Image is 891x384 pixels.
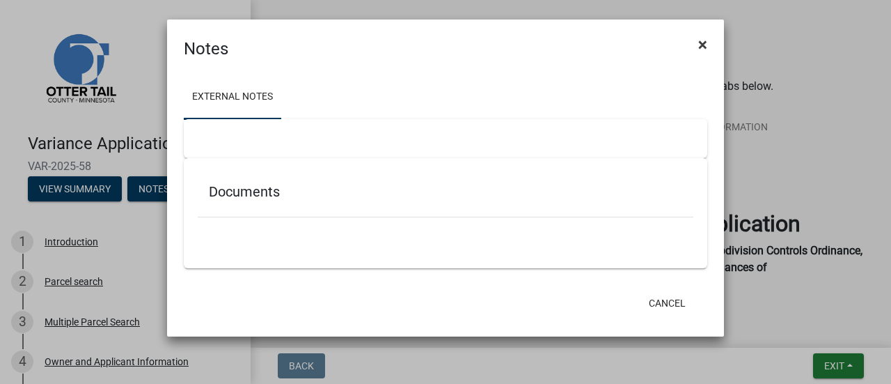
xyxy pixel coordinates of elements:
[209,183,682,200] h5: Documents
[638,291,697,316] button: Cancel
[184,75,281,120] a: External Notes
[184,36,228,61] h4: Notes
[687,25,718,64] button: Close
[698,35,707,54] span: ×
